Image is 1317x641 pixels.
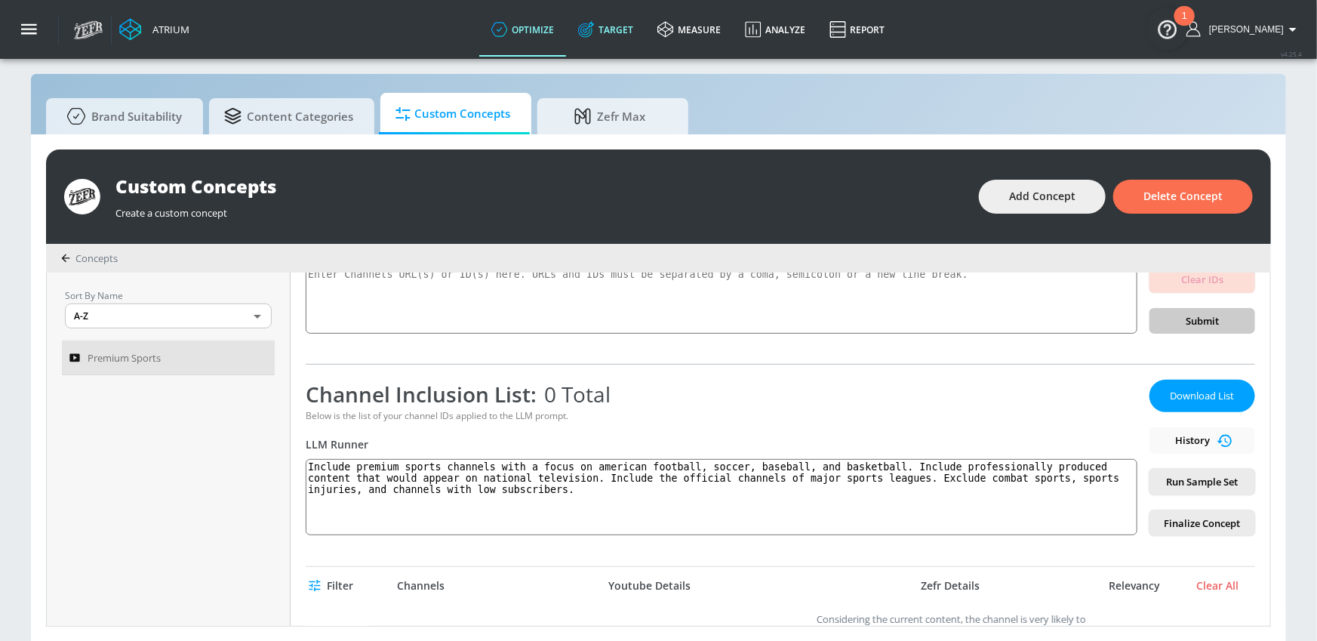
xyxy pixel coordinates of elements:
[312,577,353,596] span: Filter
[61,251,118,265] div: Concepts
[306,380,1137,408] div: Channel Inclusion List:
[306,572,359,600] button: Filter
[494,579,805,593] div: Youtube Details
[146,23,189,36] div: Atrium
[1097,579,1172,593] div: Relevancy
[552,98,667,134] span: Zefr Max
[817,2,897,57] a: Report
[1146,8,1189,50] button: Open Resource Center, 1 new notification
[566,2,645,57] a: Target
[397,579,445,593] div: Channels
[1149,267,1255,293] button: Clear IDs
[1143,187,1223,206] span: Delete Concept
[115,199,964,220] div: Create a custom concept
[62,341,275,375] a: Premium Sports
[1165,387,1240,405] span: Download List
[1186,20,1302,39] button: [PERSON_NAME]
[1149,510,1255,537] button: Finalize Concept
[1149,380,1255,412] button: Download List
[733,2,817,57] a: Analyze
[119,18,189,41] a: Atrium
[61,98,182,134] span: Brand Suitability
[1203,24,1284,35] span: login as: casey.cohen@zefr.com
[306,437,1137,451] div: LLM Runner
[395,96,510,132] span: Custom Concepts
[306,459,1137,535] textarea: Include premium sports channels with a focus on american football, soccer, baseball, and basketba...
[65,288,272,304] p: Sort By Name
[645,2,733,57] a: measure
[812,579,1089,593] div: Zefr Details
[1281,50,1302,58] span: v 4.25.4
[1149,469,1255,495] button: Run Sample Set
[1182,16,1187,35] div: 1
[479,2,566,57] a: optimize
[979,180,1106,214] button: Add Concept
[115,174,964,199] div: Custom Concepts
[224,98,353,134] span: Content Categories
[1162,515,1243,532] span: Finalize Concept
[1180,579,1255,593] div: Clear All
[1113,180,1253,214] button: Delete Concept
[537,380,611,408] span: 0 Total
[65,304,272,328] div: A-Z
[1162,271,1243,288] span: Clear IDs
[88,349,161,367] span: Premium Sports
[75,251,118,265] span: Concepts
[1162,473,1243,491] span: Run Sample Set
[306,409,1137,422] div: Below is the list of your channel IDs applied to the LLM prompt.
[1009,187,1075,206] span: Add Concept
